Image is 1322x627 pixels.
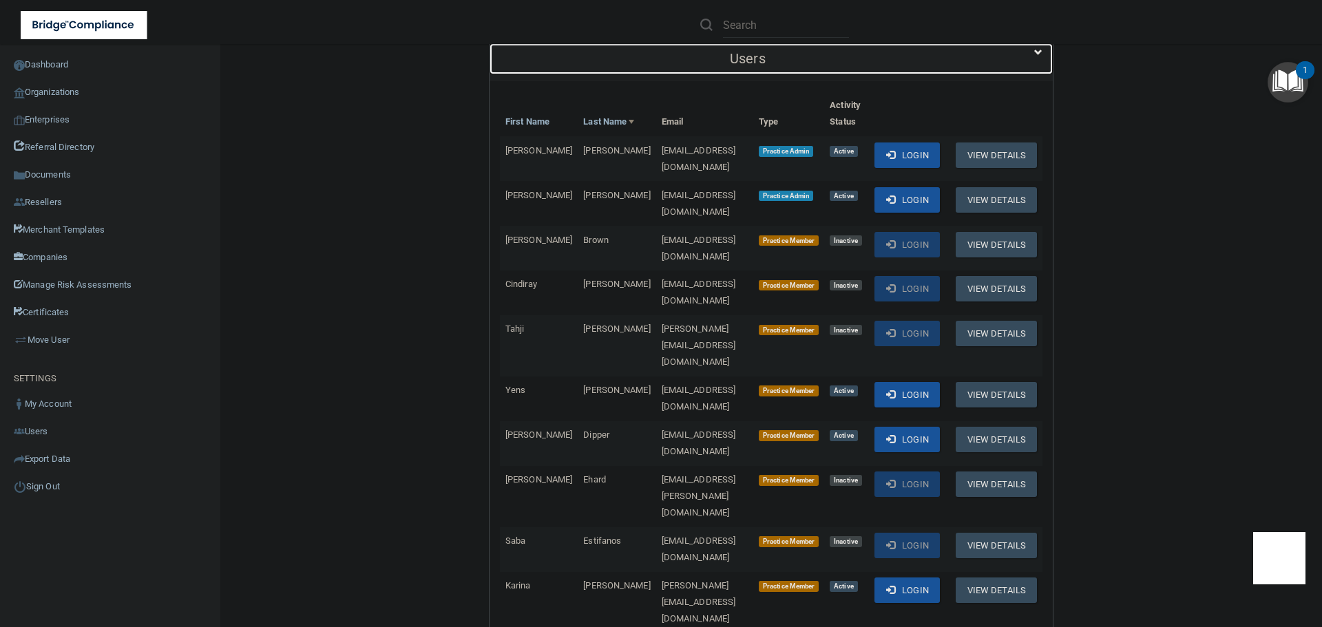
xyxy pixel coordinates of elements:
[830,280,862,291] span: Inactive
[759,191,813,202] span: Practice Admin
[830,191,857,202] span: Active
[500,51,996,66] h5: Users
[830,146,857,157] span: Active
[505,190,572,200] span: [PERSON_NAME]
[662,145,736,172] span: [EMAIL_ADDRESS][DOMAIN_NAME]
[21,11,147,39] img: bridge_compliance_login_screen.278c3ca4.svg
[583,535,621,546] span: Estifanos
[656,92,753,136] th: Email
[956,187,1037,213] button: View Details
[583,114,634,130] a: Last Name
[662,429,736,456] span: [EMAIL_ADDRESS][DOMAIN_NAME]
[874,142,940,168] button: Login
[583,385,650,395] span: [PERSON_NAME]
[830,536,862,547] span: Inactive
[14,333,28,347] img: briefcase.64adab9b.png
[956,321,1037,346] button: View Details
[874,427,940,452] button: Login
[505,114,549,130] a: First Name
[874,382,940,407] button: Login
[583,190,650,200] span: [PERSON_NAME]
[956,142,1037,168] button: View Details
[505,474,572,485] span: [PERSON_NAME]
[830,475,862,486] span: Inactive
[583,429,609,440] span: Dipper
[14,454,25,465] img: icon-export.b9366987.png
[662,474,736,518] span: [EMAIL_ADDRESS][PERSON_NAME][DOMAIN_NAME]
[662,190,736,217] span: [EMAIL_ADDRESS][DOMAIN_NAME]
[759,475,819,486] span: Practice Member
[505,580,531,591] span: Karina
[956,276,1037,301] button: View Details
[723,12,849,38] input: Search
[583,235,609,245] span: Brown
[759,146,813,157] span: Practice Admin
[505,323,525,334] span: Tahji
[830,430,857,441] span: Active
[874,533,940,558] button: Login
[583,474,606,485] span: Ehard
[14,426,25,437] img: icon-users.e205127d.png
[956,471,1037,497] button: View Details
[759,536,819,547] span: Practice Member
[830,235,862,246] span: Inactive
[583,145,650,156] span: [PERSON_NAME]
[753,92,824,136] th: Type
[759,280,819,291] span: Practice Member
[505,145,572,156] span: [PERSON_NAME]
[956,533,1037,558] button: View Details
[759,581,819,592] span: Practice Member
[662,535,736,562] span: [EMAIL_ADDRESS][DOMAIN_NAME]
[662,385,736,412] span: [EMAIL_ADDRESS][DOMAIN_NAME]
[14,480,26,493] img: ic_power_dark.7ecde6b1.png
[505,235,572,245] span: [PERSON_NAME]
[14,87,25,98] img: organization-icon.f8decf85.png
[14,60,25,71] img: ic_dashboard_dark.d01f4a41.png
[1303,70,1308,88] div: 1
[759,235,819,246] span: Practice Member
[662,580,736,624] span: [PERSON_NAME][EMAIL_ADDRESS][DOMAIN_NAME]
[874,577,940,603] button: Login
[14,370,56,387] label: SETTINGS
[505,429,572,440] span: [PERSON_NAME]
[14,116,25,125] img: enterprise.0d942306.png
[583,323,650,334] span: [PERSON_NAME]
[956,382,1037,407] button: View Details
[956,577,1037,603] button: View Details
[874,187,940,213] button: Login
[505,385,525,395] span: Yens
[759,325,819,336] span: Practice Member
[662,323,736,367] span: [PERSON_NAME][EMAIL_ADDRESS][DOMAIN_NAME]
[14,398,25,410] img: ic_user_dark.df1a06c3.png
[662,235,736,262] span: [EMAIL_ADDRESS][DOMAIN_NAME]
[1253,532,1305,584] iframe: Drift Widget Chat Controller
[14,170,25,181] img: icon-documents.8dae5593.png
[759,430,819,441] span: Practice Member
[505,279,537,289] span: Cindiray
[505,535,525,546] span: Saba
[700,19,713,31] img: ic-search.3b580494.png
[824,92,869,136] th: Activity Status
[874,321,940,346] button: Login
[500,43,1042,74] a: Users
[583,279,650,289] span: [PERSON_NAME]
[956,232,1037,257] button: View Details
[14,197,25,208] img: ic_reseller.de258add.png
[662,279,736,306] span: [EMAIL_ADDRESS][DOMAIN_NAME]
[830,581,857,592] span: Active
[874,276,940,301] button: Login
[956,427,1037,452] button: View Details
[874,471,940,497] button: Login
[759,385,819,396] span: Practice Member
[1268,62,1308,103] button: Open Resource Center, 1 new notification
[830,325,862,336] span: Inactive
[874,232,940,257] button: Login
[583,580,650,591] span: [PERSON_NAME]
[830,385,857,396] span: Active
